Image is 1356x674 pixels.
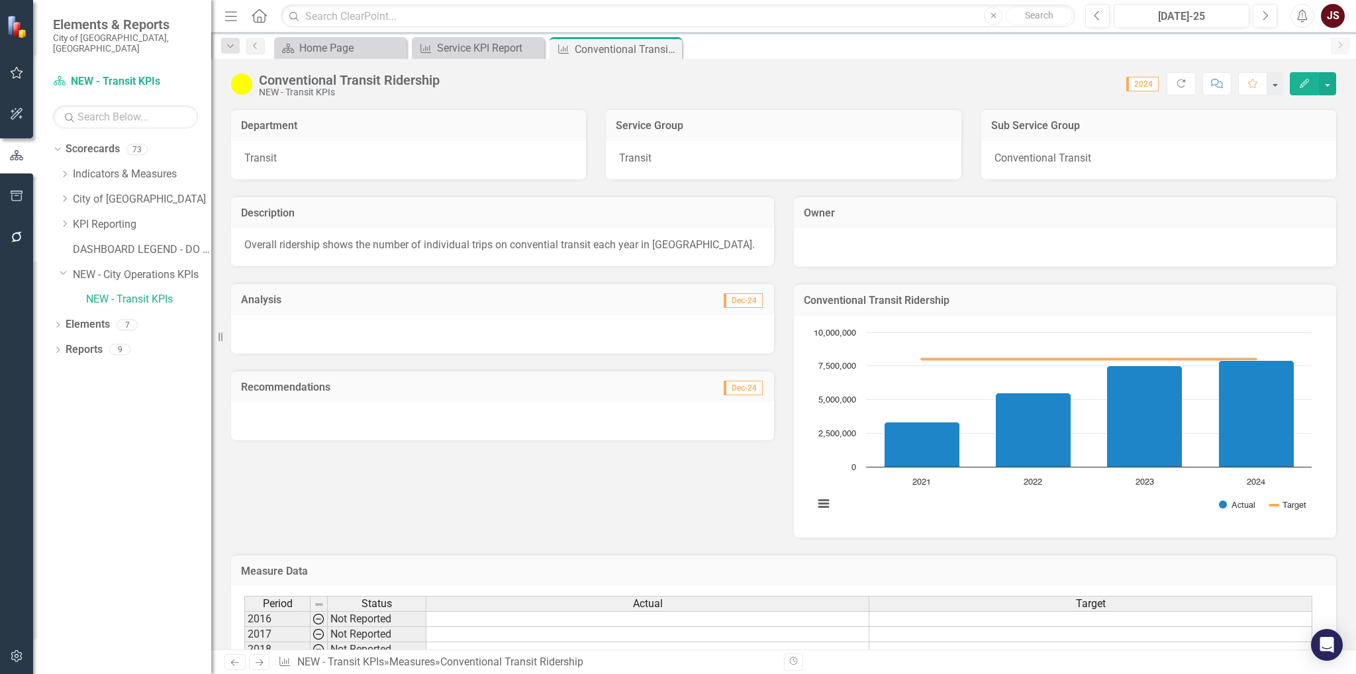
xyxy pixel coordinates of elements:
[313,629,324,640] img: ben29fg2m+178XRavj8zCxZgVL8F6tbf5w8vzjzAAAAAElFTkSuQmCC
[994,152,1091,164] span: Conventional Transit
[1006,7,1072,25] button: Search
[912,478,931,487] text: 2021
[415,40,541,56] a: Service KPI Report
[995,393,1071,467] path: 2022, 5,471,309. Actual.
[244,611,311,627] td: 2016
[244,642,311,657] td: 2018
[259,87,440,97] div: NEW - Transit KPIs
[804,295,1327,307] h3: Conventional Transit Ridership
[1321,4,1345,28] button: JS
[804,207,1327,219] h3: Owner
[241,207,764,219] h3: Description
[1024,478,1042,487] text: 2022
[299,40,403,56] div: Home Page
[1126,77,1159,91] span: 2024
[241,381,601,393] h3: Recommendations
[53,32,198,54] small: City of [GEOGRAPHIC_DATA], [GEOGRAPHIC_DATA]
[241,565,1326,577] h3: Measure Data
[278,655,773,670] div: » »
[66,142,120,157] a: Scorecards
[328,627,426,642] td: Not Reported
[244,627,311,642] td: 2017
[328,642,426,657] td: Not Reported
[66,342,103,358] a: Reports
[1025,10,1053,21] span: Search
[1114,4,1249,28] button: [DATE]-25
[314,599,324,610] img: 8DAGhfEEPCf229AAAAAElFTkSuQmCC
[277,40,403,56] a: Home Page
[807,326,1318,524] svg: Interactive chart
[1076,598,1106,610] span: Target
[53,17,198,32] span: Elements & Reports
[281,5,1075,28] input: Search ClearPoint...
[244,238,761,253] p: Overall ridership shows the number of individual trips on convential transit each year in [GEOGRA...
[1270,500,1306,510] button: Show Target
[814,495,833,513] button: View chart menu, Chart
[241,120,576,132] h3: Department
[126,144,148,155] div: 73
[53,74,198,89] a: NEW - Transit KPIs
[575,41,679,58] div: Conventional Transit Ridership
[117,319,138,330] div: 7
[616,120,951,132] h3: Service Group
[362,598,392,610] span: Status
[86,292,211,307] a: NEW - Transit KPIs
[73,192,211,207] a: City of [GEOGRAPHIC_DATA]
[814,329,856,338] text: 10,000,000
[7,15,30,38] img: ClearPoint Strategy
[73,167,211,182] a: Indicators & Measures
[818,396,856,405] text: 5,000,000
[807,326,1324,524] div: Chart. Highcharts interactive chart.
[724,381,763,395] span: Dec-24
[818,430,856,438] text: 2,500,000
[231,73,252,95] img: Vulnerable
[263,598,293,610] span: Period
[851,463,856,472] text: 0
[919,356,1258,361] g: Target, series 2 of 2. Line with 4 data points.
[109,344,130,356] div: 9
[1218,360,1294,467] path: 2024, 7,882,918. Actual.
[724,293,763,308] span: Dec-24
[73,267,211,283] a: NEW - City Operations KPIs
[389,655,435,668] a: Measures
[818,362,856,371] text: 7,500,000
[259,73,440,87] div: Conventional Transit Ridership
[328,611,426,627] td: Not Reported
[1135,478,1153,487] text: 2023
[1118,9,1245,24] div: [DATE]-25
[66,317,110,332] a: Elements
[437,40,541,56] div: Service KPI Report
[313,644,324,655] img: ben29fg2m+178XRavj8zCxZgVL8F6tbf5w8vzjzAAAAAElFTkSuQmCC
[991,120,1326,132] h3: Sub Service Group
[244,152,277,164] span: Transit
[1106,365,1182,467] path: 2023, 7,522,383. Actual.
[440,655,583,668] div: Conventional Transit Ridership
[1246,478,1265,487] text: 2024
[241,294,503,306] h3: Analysis
[53,105,198,128] input: Search Below...
[884,422,959,467] path: 2021, 3,314,115. Actual.
[73,242,211,258] a: DASHBOARD LEGEND - DO NOT DELETE
[297,655,384,668] a: NEW - Transit KPIs
[633,598,663,610] span: Actual
[884,360,1294,467] g: Actual, series 1 of 2. Bar series with 4 bars.
[73,217,211,232] a: KPI Reporting
[1311,629,1343,661] div: Open Intercom Messenger
[619,152,652,164] span: Transit
[1219,500,1255,510] button: Show Actual
[313,614,324,624] img: ben29fg2m+178XRavj8zCxZgVL8F6tbf5w8vzjzAAAAAElFTkSuQmCC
